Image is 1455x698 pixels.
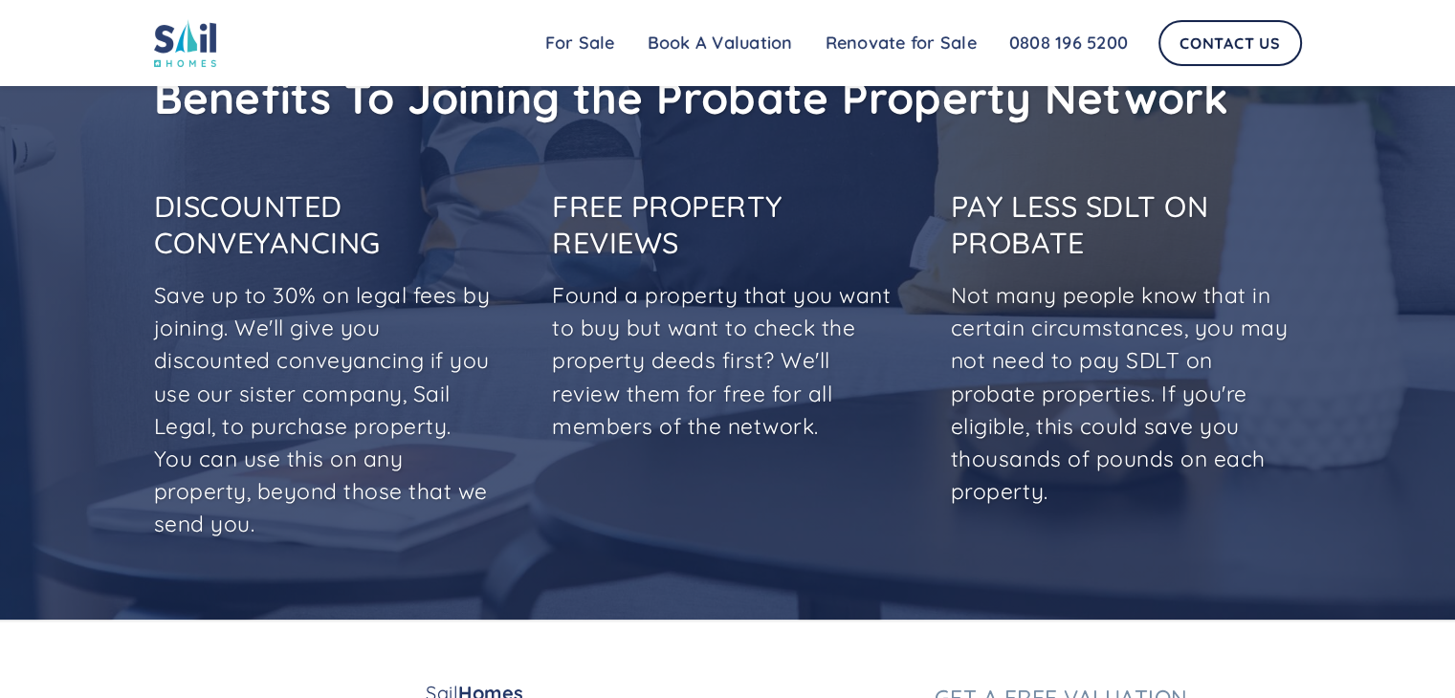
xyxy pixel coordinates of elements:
[951,278,1291,508] p: Not many people know that in certain circumstances, you may not need to pay SDLT on probate prope...
[154,19,217,67] img: sail home logo colored
[951,187,1291,260] h3: Pay Less SDLT On Probate
[154,278,495,540] p: Save up to 30% on legal fees by joining. We'll give you discounted conveyancing if you use our si...
[552,278,893,442] p: Found a property that you want to buy but want to check the property deeds first? We'll review th...
[631,24,809,62] a: Book A Valuation
[552,187,893,260] h3: Free Property Reviews
[993,24,1144,62] a: 0808 196 5200
[809,24,993,62] a: Renovate for Sale
[154,70,1302,124] h2: Benefits To Joining the Probate Property Network
[529,24,631,62] a: For Sale
[1158,20,1302,66] a: Contact Us
[154,187,495,260] h3: Discounted Conveyancing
